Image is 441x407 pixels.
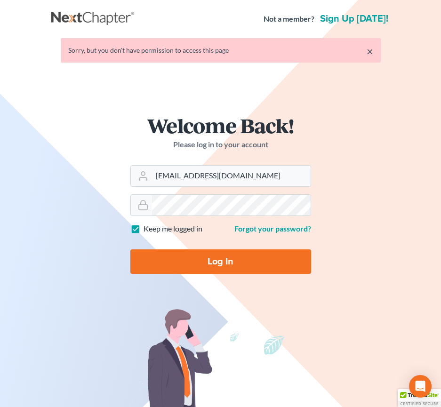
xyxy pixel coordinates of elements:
[130,139,311,150] p: Please log in to your account
[409,375,432,398] div: Open Intercom Messenger
[318,14,390,24] a: Sign up [DATE]!
[264,14,314,24] strong: Not a member?
[130,115,311,136] h1: Welcome Back!
[367,46,373,57] a: ×
[68,46,373,55] div: Sorry, but you don't have permission to access this page
[152,166,311,186] input: Email Address
[130,249,311,274] input: Log In
[398,389,441,407] div: TrustedSite Certified
[234,224,311,233] a: Forgot your password?
[144,223,202,234] label: Keep me logged in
